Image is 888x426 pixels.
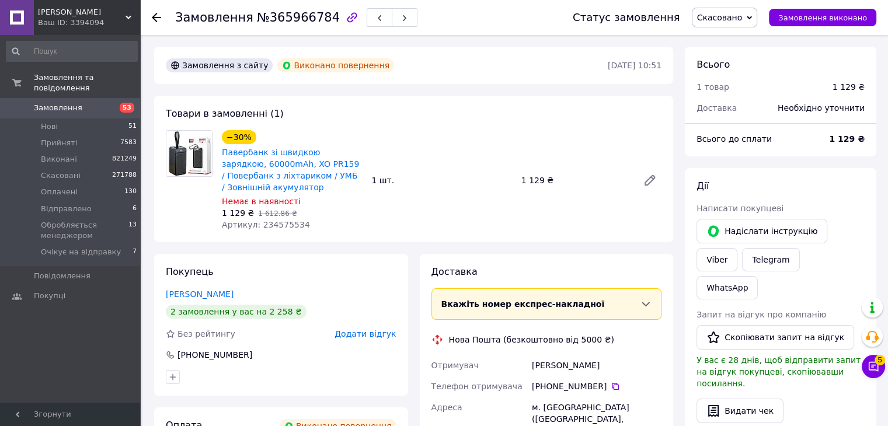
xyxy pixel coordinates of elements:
span: Запит на відгук про компанію [697,310,826,319]
span: Скасовані [41,170,81,181]
span: Артикул: 234575534 [222,220,310,229]
span: Дії [697,180,709,191]
button: Надіслати інструкцію [697,219,827,243]
span: 1 612.86 ₴ [258,209,297,218]
div: Нова Пошта (безкоштовно від 5000 ₴) [446,334,617,345]
img: Павербанк зі швидкою зарядкою, 60000mAh, XO PR159 / Повербанк з ліхтариком / УМБ / Зовнішній акум... [166,131,212,176]
div: Ваш ID: 3394094 [38,18,140,28]
div: [PHONE_NUMBER] [176,349,253,361]
span: Написати покупцеві [697,204,783,213]
span: Повідомлення [34,271,90,281]
span: 821249 [112,154,137,165]
button: Замовлення виконано [769,9,876,26]
button: Видати чек [697,399,783,423]
a: [PERSON_NAME] [166,289,234,299]
a: WhatsApp [697,276,758,299]
div: −30% [222,130,256,144]
time: [DATE] 10:51 [608,61,661,70]
span: Оплачені [41,187,78,197]
div: [PHONE_NUMBER] [532,380,661,392]
span: 13 [128,220,137,241]
span: Доставка [697,103,737,113]
a: Редагувати [638,169,661,192]
div: Виконано повернення [277,58,394,72]
div: 1 129 ₴ [517,172,633,188]
span: Без рейтингу [177,329,235,338]
div: Повернутися назад [152,12,161,23]
span: Всього до сплати [697,134,772,144]
span: Замовлення та повідомлення [34,72,140,93]
span: У вас є 28 днів, щоб відправити запит на відгук покупцеві, скопіювавши посилання. [697,355,861,388]
div: [PERSON_NAME] [530,355,664,376]
span: Прийняті [41,138,77,148]
div: Необхідно уточнити [771,95,872,121]
span: Немає в наявності [222,197,301,206]
span: 271788 [112,170,137,181]
span: Виконані [41,154,77,165]
span: 1 129 ₴ [222,208,254,218]
span: 130 [124,187,137,197]
span: 5 [875,355,885,365]
button: Скопіювати запит на відгук [697,325,854,350]
span: Нові [41,121,58,132]
span: Замовлення виконано [778,13,867,22]
span: Замовлення [34,103,82,113]
span: 1 товар [697,82,729,92]
span: Вкажіть номер експрес-накладної [441,299,605,309]
span: №365966784 [257,11,340,25]
div: Статус замовлення [573,12,680,23]
span: Очікує на відправку [41,247,121,257]
span: Відправлено [41,204,92,214]
a: Павербанк зі швидкою зарядкою, 60000mAh, XO PR159 / Повербанк з ліхтариком / УМБ / Зовнішній акум... [222,148,359,192]
span: Адреса [431,403,462,412]
div: 1 шт. [367,172,516,188]
span: Покупці [34,291,65,301]
span: Отримувач [431,361,479,370]
a: Viber [697,248,737,271]
span: Товари в замовленні (1) [166,108,284,119]
div: 2 замовлення у вас на 2 258 ₴ [166,305,307,319]
span: HUGO [38,7,126,18]
span: 53 [120,103,134,113]
div: 1 129 ₴ [833,81,865,93]
b: 1 129 ₴ [829,134,865,144]
span: Замовлення [175,11,253,25]
span: Доставка [431,266,478,277]
span: 7 [133,247,137,257]
span: Обробляється менеджером [41,220,128,241]
input: Пошук [6,41,138,62]
div: Замовлення з сайту [166,58,273,72]
span: 6 [133,204,137,214]
a: Telegram [742,248,799,271]
span: Всього [697,59,730,70]
span: Телефон отримувача [431,382,523,391]
span: Покупець [166,266,214,277]
span: 51 [128,121,137,132]
span: Скасовано [697,13,743,22]
span: Додати відгук [335,329,396,338]
span: 7583 [120,138,137,148]
button: Чат з покупцем5 [862,355,885,378]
